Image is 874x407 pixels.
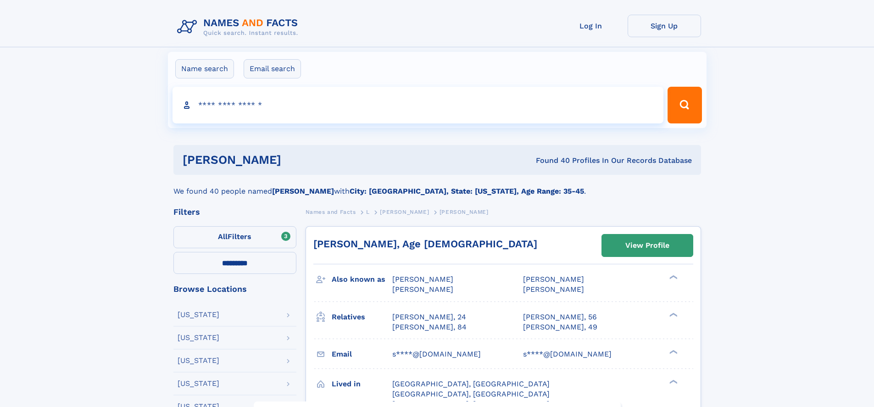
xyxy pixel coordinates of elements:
[554,15,628,37] a: Log In
[173,15,306,39] img: Logo Names and Facts
[306,206,356,217] a: Names and Facts
[332,309,392,325] h3: Relatives
[602,234,693,256] a: View Profile
[392,379,550,388] span: [GEOGRAPHIC_DATA], [GEOGRAPHIC_DATA]
[523,275,584,284] span: [PERSON_NAME]
[628,15,701,37] a: Sign Up
[313,238,537,250] a: [PERSON_NAME], Age [DEMOGRAPHIC_DATA]
[523,312,597,322] a: [PERSON_NAME], 56
[408,156,692,166] div: Found 40 Profiles In Our Records Database
[523,285,584,294] span: [PERSON_NAME]
[178,357,219,364] div: [US_STATE]
[667,349,678,355] div: ❯
[173,87,664,123] input: search input
[392,322,467,332] a: [PERSON_NAME], 84
[173,226,296,248] label: Filters
[667,312,678,318] div: ❯
[366,209,370,215] span: L
[332,346,392,362] h3: Email
[244,59,301,78] label: Email search
[183,154,409,166] h1: [PERSON_NAME]
[332,272,392,287] h3: Also known as
[440,209,489,215] span: [PERSON_NAME]
[380,209,429,215] span: [PERSON_NAME]
[667,379,678,385] div: ❯
[178,380,219,387] div: [US_STATE]
[523,322,597,332] a: [PERSON_NAME], 49
[175,59,234,78] label: Name search
[366,206,370,217] a: L
[173,208,296,216] div: Filters
[272,187,334,195] b: [PERSON_NAME]
[350,187,584,195] b: City: [GEOGRAPHIC_DATA], State: [US_STATE], Age Range: 35-45
[392,312,466,322] a: [PERSON_NAME], 24
[667,274,678,280] div: ❯
[218,232,228,241] span: All
[178,334,219,341] div: [US_STATE]
[392,285,453,294] span: [PERSON_NAME]
[173,285,296,293] div: Browse Locations
[173,175,701,197] div: We found 40 people named with .
[392,390,550,398] span: [GEOGRAPHIC_DATA], [GEOGRAPHIC_DATA]
[392,275,453,284] span: [PERSON_NAME]
[625,235,669,256] div: View Profile
[178,311,219,318] div: [US_STATE]
[332,376,392,392] h3: Lived in
[380,206,429,217] a: [PERSON_NAME]
[668,87,701,123] button: Search Button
